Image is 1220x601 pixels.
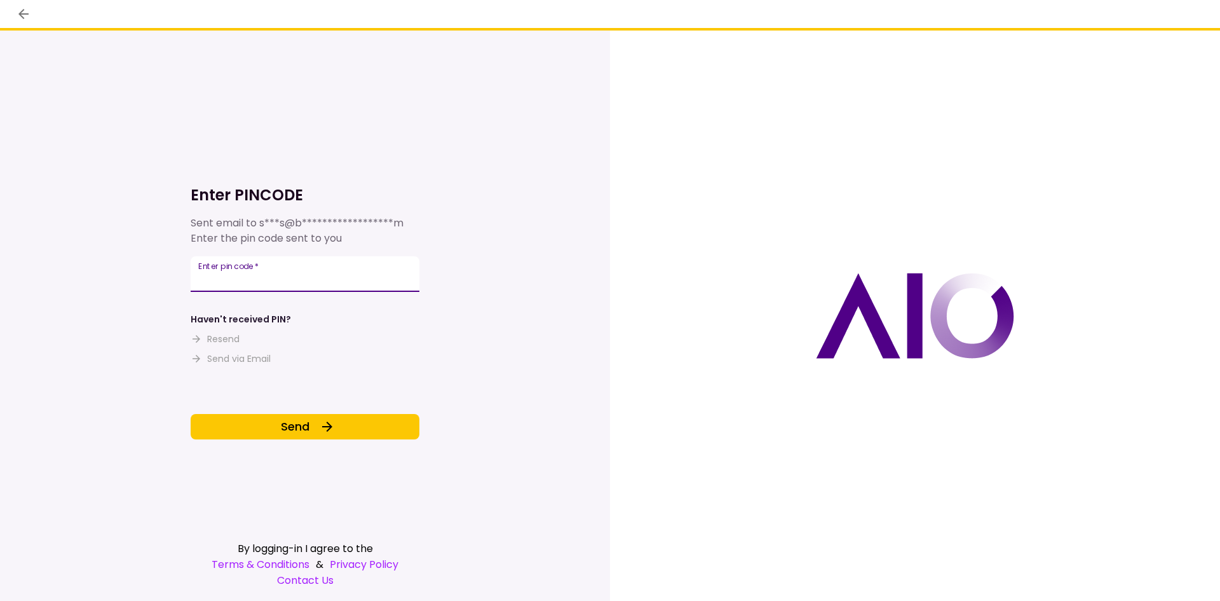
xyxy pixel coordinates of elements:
img: AIO logo [816,273,1014,359]
span: Send [281,418,309,435]
button: Send via Email [191,352,271,366]
div: Haven't received PIN? [191,313,291,326]
div: & [191,556,419,572]
button: Send [191,414,419,439]
label: Enter pin code [198,261,259,272]
button: Resend [191,333,240,346]
div: Sent email to Enter the pin code sent to you [191,216,419,246]
a: Terms & Conditions [212,556,309,572]
button: back [13,3,34,25]
h1: Enter PINCODE [191,185,419,205]
div: By logging-in I agree to the [191,541,419,556]
a: Contact Us [191,572,419,588]
a: Privacy Policy [330,556,398,572]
